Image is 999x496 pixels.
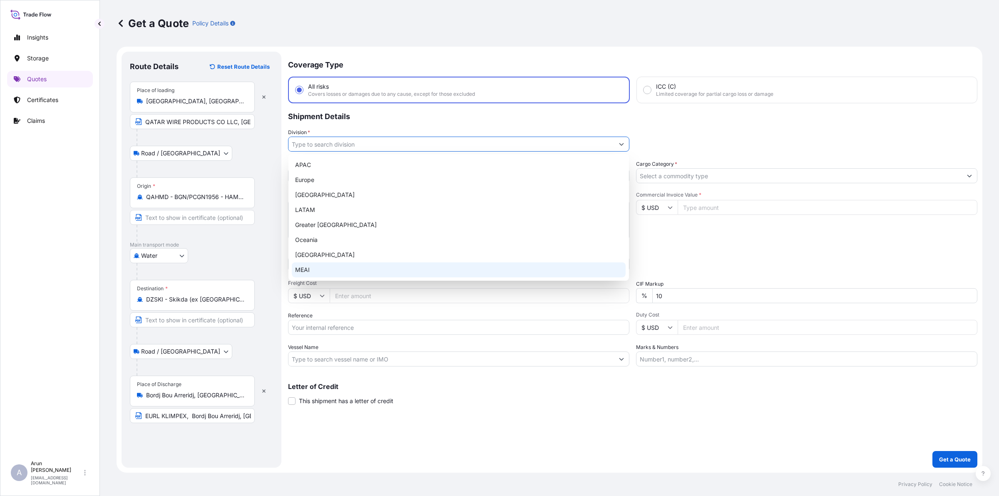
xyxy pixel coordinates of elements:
[939,455,971,464] p: Get a Quote
[299,397,393,405] span: This shipment has a letter of credit
[652,288,977,303] input: Enter percentage
[130,62,179,72] p: Route Details
[288,128,310,137] label: Division
[292,262,626,277] div: MEAI
[288,343,318,351] label: Vessel Name
[636,288,652,303] div: %
[130,408,255,423] input: Text to appear on certificate
[130,312,255,327] input: Text to appear on certificate
[130,146,232,161] button: Select transport
[31,460,82,474] p: Arun [PERSON_NAME]
[137,285,168,292] div: Destination
[288,351,614,366] input: Type to search vessel name or IMO
[17,469,22,477] span: A
[27,75,47,83] p: Quotes
[636,280,664,288] label: CIF Markup
[130,242,273,248] p: Main transport mode
[146,391,244,399] input: Place of Discharge
[292,202,626,217] div: LATAM
[288,248,329,257] label: Named Assured
[288,312,313,320] label: Reference
[678,320,977,335] input: Enter amount
[288,52,977,77] p: Coverage Type
[292,157,626,277] div: Suggestions
[27,96,58,104] p: Certificates
[308,91,475,97] span: Covers losses or damages due to any cause, except for those excluded
[146,97,244,105] input: Place of loading
[137,87,174,94] div: Place of loading
[31,475,82,485] p: [EMAIL_ADDRESS][DOMAIN_NAME]
[27,117,45,125] p: Claims
[292,232,626,247] div: Oceania
[146,295,244,304] input: Destination
[636,351,977,366] input: Number1, number2,...
[192,19,229,27] p: Policy Details
[130,114,255,129] input: Text to appear on certificate
[288,320,629,335] input: Your internal reference
[27,33,48,42] p: Insights
[137,381,181,388] div: Place of Discharge
[636,343,678,351] label: Marks & Numbers
[288,192,340,200] label: Description of Cargo
[636,168,962,183] input: Select a commodity type
[130,344,232,359] button: Select transport
[288,137,614,152] input: Type to search division
[962,168,977,183] button: Show suggestions
[130,210,255,225] input: Text to appear on certificate
[292,172,626,187] div: Europe
[288,103,977,128] p: Shipment Details
[656,82,676,91] span: ICC (C)
[141,252,157,260] span: Water
[614,351,629,366] button: Show suggestions
[146,193,244,201] input: Origin
[137,183,155,189] div: Origin
[308,82,329,91] span: All risks
[678,200,977,215] input: Type amount
[939,481,972,488] p: Cookie Notice
[141,149,220,157] span: Road / [GEOGRAPHIC_DATA]
[288,383,977,390] p: Letter of Credit
[636,312,977,318] span: Duty Cost
[636,192,977,198] span: Commercial Invoice Value
[288,160,334,168] span: Date of Departure
[288,280,629,287] span: Freight Cost
[656,91,773,97] span: Limited coverage for partial cargo loss or damage
[292,217,626,232] div: Greater [GEOGRAPHIC_DATA]
[130,248,188,263] button: Select transport
[614,137,629,152] button: Show suggestions
[217,62,270,71] p: Reset Route Details
[117,17,189,30] p: Get a Quote
[141,347,220,356] span: Road / [GEOGRAPHIC_DATA]
[27,54,49,62] p: Storage
[636,160,677,168] label: Cargo Category
[292,187,626,202] div: [GEOGRAPHIC_DATA]
[330,288,629,303] input: Enter amount
[292,247,626,262] div: [GEOGRAPHIC_DATA]
[292,157,626,172] div: APAC
[898,481,932,488] p: Privacy Policy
